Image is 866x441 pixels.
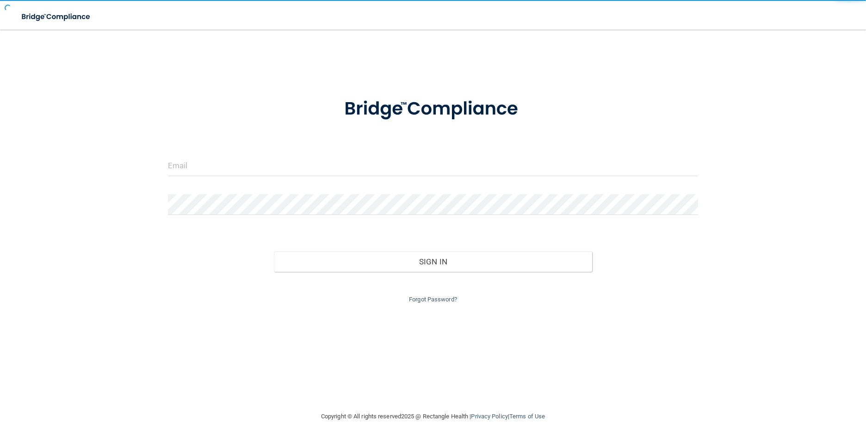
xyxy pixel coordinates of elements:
div: Copyright © All rights reserved 2025 @ Rectangle Health | | [264,402,602,431]
a: Privacy Policy [471,413,507,420]
input: Email [168,155,699,176]
a: Forgot Password? [409,296,457,303]
a: Terms of Use [509,413,545,420]
button: Sign In [274,251,592,272]
img: bridge_compliance_login_screen.278c3ca4.svg [325,85,541,133]
img: bridge_compliance_login_screen.278c3ca4.svg [14,7,99,26]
